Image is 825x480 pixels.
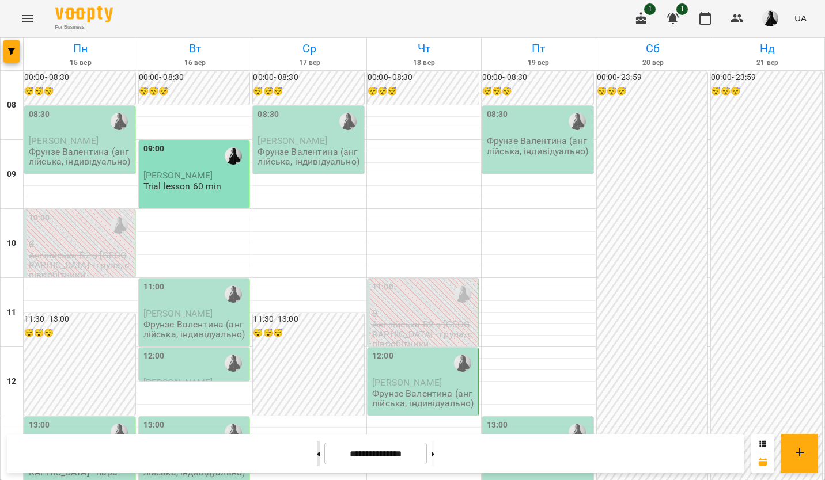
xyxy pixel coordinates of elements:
[368,85,479,98] h6: 😴😴😴
[368,71,479,84] h6: 00:00 - 08:30
[29,419,50,432] label: 13:00
[711,85,822,98] h6: 😴😴😴
[253,313,364,326] h6: 11:30 - 13:00
[254,58,365,68] h6: 17 вер
[369,58,479,68] h6: 18 вер
[372,350,393,363] label: 12:00
[24,71,135,84] h6: 00:00 - 08:30
[372,377,442,388] span: [PERSON_NAME]
[487,419,508,432] label: 13:00
[29,212,50,224] label: 10:00
[790,7,811,29] button: UA
[143,281,165,294] label: 11:00
[372,388,476,409] p: Фрунзе Валентина (англійська, індивідуально)
[25,40,136,58] h6: Пн
[14,5,41,32] button: Menu
[597,71,708,84] h6: 00:00 - 23:59
[111,113,128,130] img: Фрунзе Валентина Сергіївна (а)
[55,6,113,22] img: Voopty Logo
[143,308,213,319] span: [PERSON_NAME]
[55,24,113,31] span: For Business
[143,419,165,432] label: 13:00
[372,319,476,349] p: Англійська В2 з [GEOGRAPHIC_DATA] - група, співробітники
[482,85,593,98] h6: 😴😴😴
[7,306,16,319] h6: 11
[225,355,242,372] img: Фрунзе Валентина Сергіївна (а)
[29,239,133,249] p: 0
[598,40,709,58] h6: Сб
[644,3,656,15] span: 1
[762,10,778,26] img: a8a45f5fed8cd6bfe970c81335813bd9.jpg
[712,58,823,68] h6: 21 вер
[143,319,247,340] p: Фрунзе Валентина (англійська, індивідуально)
[676,3,688,15] span: 1
[253,327,364,340] h6: 😴😴😴
[7,168,16,181] h6: 09
[372,281,393,294] label: 11:00
[483,40,594,58] h6: Пт
[258,135,327,146] span: [PERSON_NAME]
[7,375,16,388] h6: 12
[24,327,135,340] h6: 😴😴😴
[339,113,357,130] img: Фрунзе Валентина Сергіївна (а)
[597,85,708,98] h6: 😴😴😴
[139,85,250,98] h6: 😴😴😴
[225,424,242,441] img: Фрунзе Валентина Сергіївна (а)
[569,113,586,130] img: Фрунзе Валентина Сергіївна (а)
[253,71,364,84] h6: 00:00 - 08:30
[111,216,128,234] img: Фрунзе Валентина Сергіївна (а)
[487,108,508,121] label: 08:30
[29,135,99,146] span: [PERSON_NAME]
[140,58,251,68] h6: 16 вер
[25,58,136,68] h6: 15 вер
[143,170,213,181] span: [PERSON_NAME]
[29,108,50,121] label: 08:30
[711,71,822,84] h6: 00:00 - 23:59
[111,424,128,441] img: Фрунзе Валентина Сергіївна (а)
[140,40,251,58] h6: Вт
[372,308,476,318] p: 0
[794,12,807,24] span: UA
[482,71,593,84] h6: 00:00 - 08:30
[143,143,165,155] label: 09:00
[143,377,213,388] span: [PERSON_NAME]
[569,424,586,441] img: Фрунзе Валентина Сергіївна (а)
[7,237,16,250] h6: 10
[139,71,250,84] h6: 00:00 - 08:30
[258,108,279,121] label: 08:30
[454,285,471,303] img: Фрунзе Валентина Сергіївна (а)
[24,313,135,326] h6: 11:30 - 13:00
[454,355,471,372] img: Фрунзе Валентина Сергіївна (а)
[487,136,591,156] p: Фрунзе Валентина (англійська, індивідуально)
[253,85,364,98] h6: 😴😴😴
[143,181,222,191] p: Trial lesson 60 min
[598,58,709,68] h6: 20 вер
[29,250,133,280] p: Англійська В2 з [GEOGRAPHIC_DATA] - група, співробітники
[483,58,594,68] h6: 19 вер
[369,40,479,58] h6: Чт
[712,40,823,58] h6: Нд
[225,285,242,303] img: Фрунзе Валентина Сергіївна (а)
[29,147,133,167] p: Фрунзе Валентина (англійська, індивідуально)
[143,350,165,363] label: 12:00
[225,147,242,165] img: Фрунзе Валентина Сергіївна (а)
[258,147,361,167] p: Фрунзе Валентина (англійська, індивідуально)
[24,85,135,98] h6: 😴😴😴
[7,99,16,112] h6: 08
[254,40,365,58] h6: Ср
